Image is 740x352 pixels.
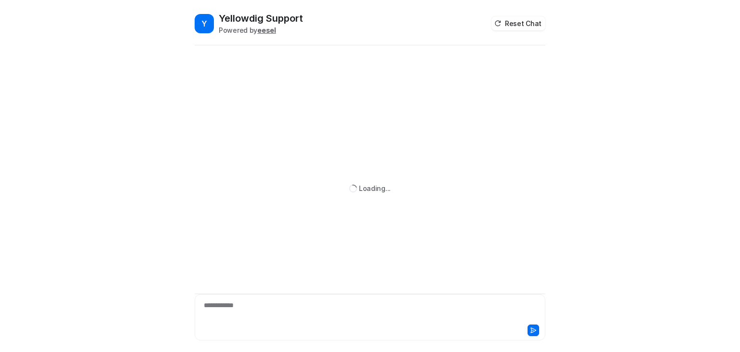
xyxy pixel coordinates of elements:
[491,16,545,30] button: Reset Chat
[219,25,303,35] div: Powered by
[257,26,276,34] b: eesel
[195,14,214,33] span: Y
[219,12,303,25] h2: Yellowdig Support
[359,183,391,193] div: Loading...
